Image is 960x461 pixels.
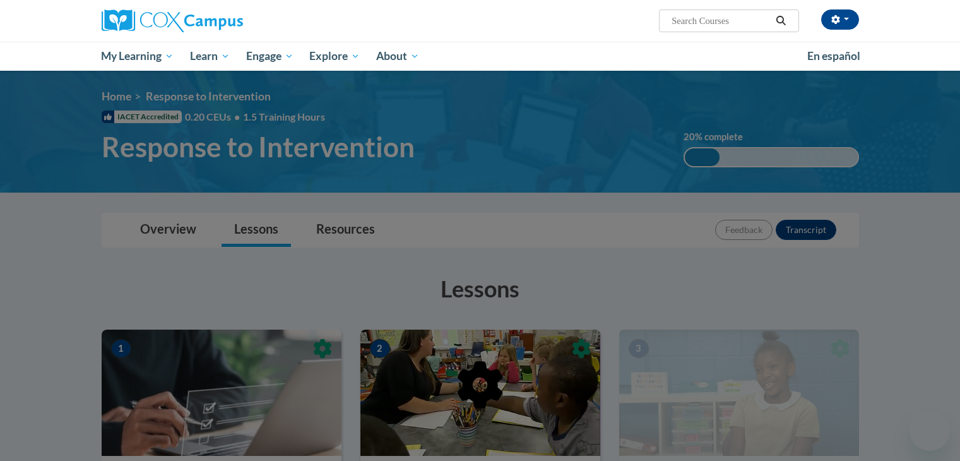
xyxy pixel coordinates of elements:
[182,42,238,71] a: Learn
[101,49,174,64] span: My Learning
[93,42,182,71] a: My Learning
[301,42,368,71] a: Explore
[246,49,293,64] span: Engage
[102,9,341,32] a: Cox Campus
[821,9,859,30] button: Account Settings
[376,49,419,64] span: About
[799,43,868,69] a: En español
[807,49,860,63] span: En español
[190,49,230,64] span: Learn
[670,13,771,28] input: Search Courses
[309,49,360,64] span: Explore
[771,13,790,28] button: Search
[83,42,878,71] div: Main menu
[238,42,302,71] a: Engage
[368,42,427,71] a: About
[102,9,243,32] img: Cox Campus
[910,410,950,451] iframe: Button to launch messaging window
